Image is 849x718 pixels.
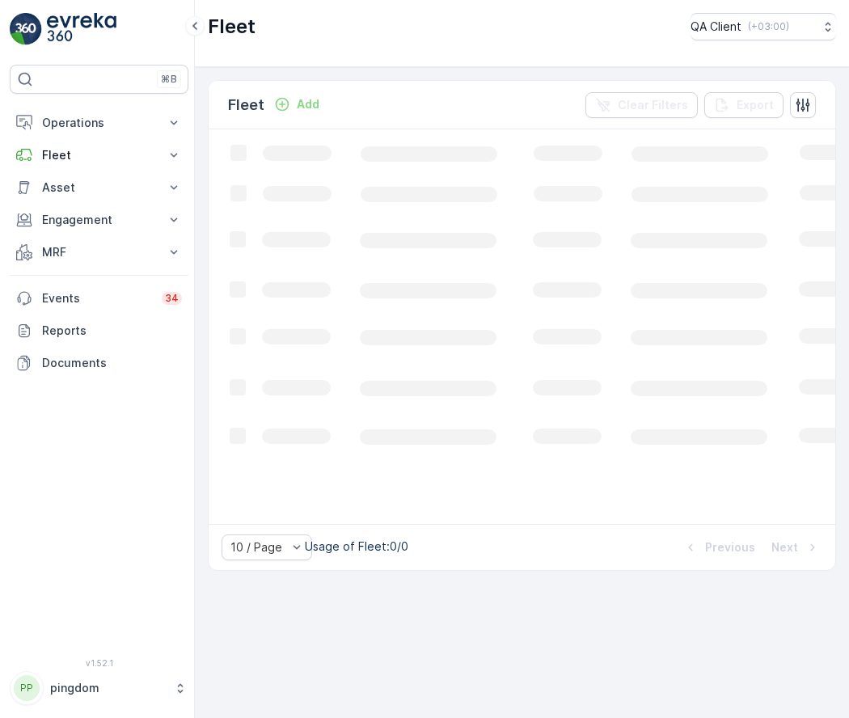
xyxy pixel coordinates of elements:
[10,315,188,347] a: Reports
[42,244,156,260] p: MRF
[10,204,188,236] button: Engagement
[42,115,156,131] p: Operations
[705,539,755,555] p: Previous
[161,73,177,86] p: ⌘B
[737,97,774,113] p: Export
[165,292,179,305] p: 34
[691,13,836,40] button: QA Client(+03:00)
[748,20,789,33] p: ( +03:00 )
[42,355,182,371] p: Documents
[681,538,757,557] button: Previous
[42,179,156,196] p: Asset
[10,139,188,171] button: Fleet
[10,13,42,45] img: logo
[42,147,156,163] p: Fleet
[10,658,188,668] span: v 1.52.1
[208,14,256,40] p: Fleet
[10,282,188,315] a: Events34
[42,323,182,339] p: Reports
[770,538,822,557] button: Next
[10,171,188,204] button: Asset
[228,94,264,116] p: Fleet
[691,19,741,35] p: QA Client
[10,107,188,139] button: Operations
[305,538,408,555] p: Usage of Fleet : 0/0
[10,236,188,268] button: MRF
[50,680,166,696] p: pingdom
[585,92,698,118] button: Clear Filters
[42,290,152,306] p: Events
[704,92,784,118] button: Export
[771,539,798,555] p: Next
[297,96,319,112] p: Add
[47,13,116,45] img: logo_light-DOdMpM7g.png
[14,675,40,701] div: PP
[10,347,188,379] a: Documents
[618,97,688,113] p: Clear Filters
[42,212,156,228] p: Engagement
[10,671,188,705] button: PPpingdom
[268,95,326,114] button: Add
